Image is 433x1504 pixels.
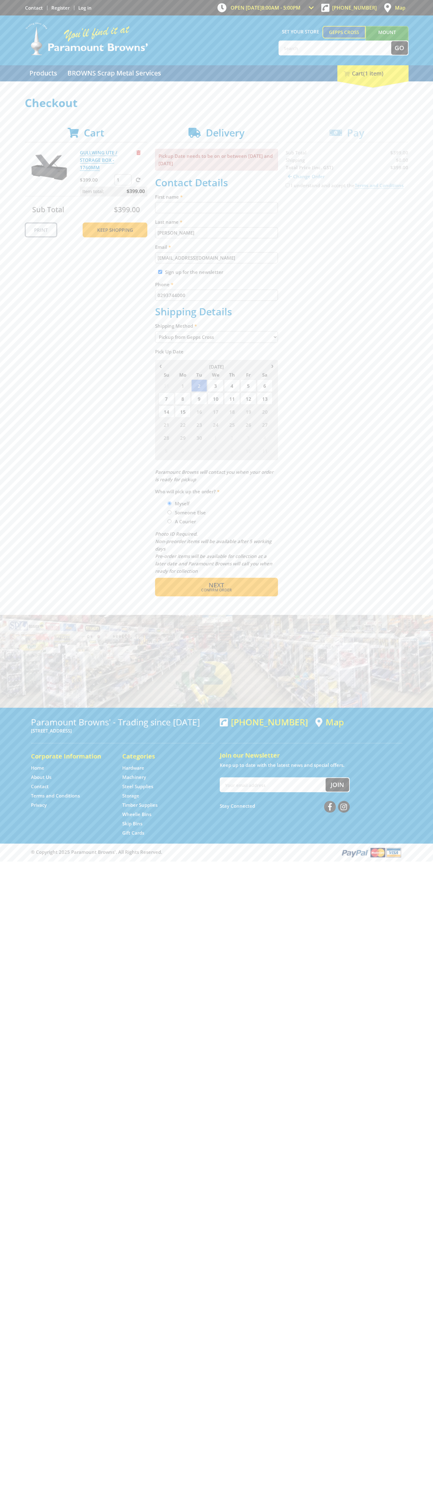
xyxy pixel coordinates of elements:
a: View a map of Gepps Cross location [315,717,344,727]
span: Sa [257,371,273,379]
a: Gepps Cross [323,26,366,38]
span: 11 [257,444,273,457]
span: Confirm order [168,588,265,592]
p: [STREET_ADDRESS] [31,727,214,734]
h5: Categories [122,752,201,761]
a: Go to the BROWNS Scrap Metal Services page [63,65,166,81]
h3: Paramount Browns' - Trading since [DATE] [31,717,214,727]
input: Please select who will pick up the order. [167,519,171,523]
div: [PHONE_NUMBER] [220,717,308,727]
label: Last name [155,218,278,226]
span: We [208,371,223,379]
label: Shipping Method [155,322,278,330]
a: Go to the Terms and Conditions page [31,793,80,799]
label: Sign up for the newsletter [165,269,223,275]
label: First name [155,193,278,201]
span: Fr [240,371,256,379]
input: Your email address [220,778,326,792]
button: Join [326,778,349,792]
a: Go to the Gift Cards page [122,830,144,836]
span: 7 [191,444,207,457]
label: Myself [173,498,192,509]
span: Su [158,371,174,379]
p: $399.00 [80,176,113,184]
span: 26 [240,418,256,431]
h5: Corporate Information [31,752,110,761]
img: GULLWING UTE / STORAGE BOX - 1760MM [31,149,68,186]
a: Go to the Timber Supplies page [122,802,158,808]
span: 27 [257,418,273,431]
button: Next Confirm order [155,578,278,596]
a: Go to the About Us page [31,774,51,780]
span: 8 [208,444,223,457]
span: Mo [175,371,191,379]
a: Go to the Privacy page [31,802,47,808]
em: Paramount Browns will contact you when your order is ready for pickup [155,469,273,482]
span: 2 [191,379,207,392]
span: 10 [240,444,256,457]
span: 29 [175,431,191,444]
span: 4 [257,431,273,444]
span: 16 [191,405,207,418]
span: 1 [175,379,191,392]
div: Cart [337,65,409,81]
span: 19 [240,405,256,418]
span: $399.00 [114,205,140,214]
h2: Contact Details [155,177,278,188]
span: 3 [240,431,256,444]
a: Go to the Wheelie Bins page [122,811,151,818]
div: ® Copyright 2025 Paramount Browns'. All Rights Reserved. [25,847,409,858]
div: Stay Connected [220,798,350,813]
span: Delivery [206,126,245,139]
span: $399.00 [127,187,145,196]
span: OPEN [DATE] [231,4,301,11]
span: (1 item) [363,70,383,77]
span: 30 [191,431,207,444]
span: 15 [175,405,191,418]
a: Go to the registration page [51,5,70,11]
label: Phone [155,281,278,288]
a: Keep Shopping [83,223,147,237]
span: 4 [224,379,240,392]
span: 18 [224,405,240,418]
a: Go to the Skip Bins page [122,820,142,827]
input: Please enter your last name. [155,227,278,238]
input: Please select who will pick up the order. [167,501,171,505]
span: 13 [257,392,273,405]
input: Please enter your telephone number. [155,290,278,301]
label: Pick Up Date [155,348,278,355]
span: 1 [208,431,223,444]
a: Log in [78,5,92,11]
span: 9 [224,444,240,457]
span: 6 [175,444,191,457]
span: Sub Total [32,205,64,214]
p: Item total: [80,187,147,196]
span: 31 [158,379,174,392]
label: Email [155,243,278,251]
span: 23 [191,418,207,431]
label: Who will pick up the order? [155,488,278,495]
a: Go to the Contact page [25,5,43,11]
a: Go to the Contact page [31,783,49,790]
a: Go to the Steel Supplies page [122,783,153,790]
p: Pickup Date needs to be on or between [DATE] and [DATE] [155,149,278,171]
span: 14 [158,405,174,418]
span: 7 [158,392,174,405]
span: 2 [224,431,240,444]
a: Remove from cart [136,149,141,156]
a: Mount [PERSON_NAME] [366,26,409,50]
a: Go to the Hardware page [122,765,144,771]
input: Please enter your email address. [155,252,278,263]
h1: Checkout [25,97,409,109]
span: 20 [257,405,273,418]
label: Someone Else [173,507,208,518]
label: A Courier [173,516,198,527]
span: Next [209,581,224,589]
input: Please select who will pick up the order. [167,510,171,514]
span: Tu [191,371,207,379]
span: Set your store [279,26,323,37]
h2: Shipping Details [155,306,278,318]
a: Go to the Home page [31,765,44,771]
em: Photo ID Required. Non-preorder items will be available after 5 working days Pre-order items will... [155,531,272,574]
span: 8 [175,392,191,405]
